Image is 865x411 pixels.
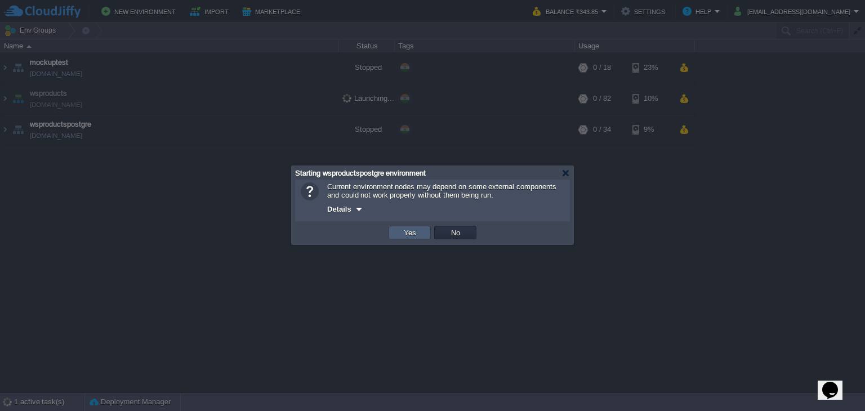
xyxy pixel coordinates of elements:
iframe: chat widget [818,366,854,400]
span: Starting wsproductspostgre environment [295,169,426,177]
span: Details [327,205,351,213]
button: No [448,227,463,238]
span: Current environment nodes may depend on some external components and could not work properly with... [327,182,556,199]
button: Yes [400,227,420,238]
